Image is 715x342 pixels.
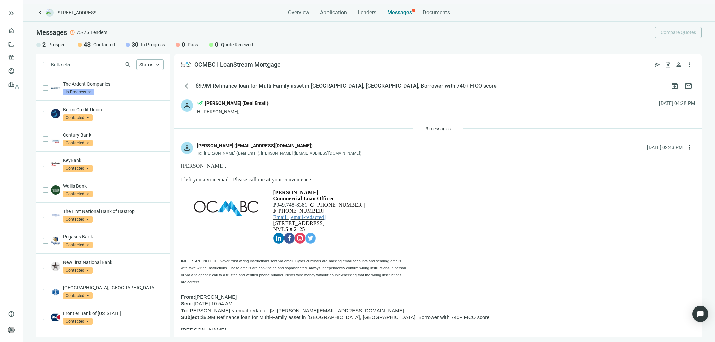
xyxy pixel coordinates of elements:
span: Quote Received [221,41,253,48]
img: c1596327-9c23-411d-8666-4e056032f761.png [51,109,60,118]
span: In Progress [141,41,165,48]
span: [STREET_ADDRESS] [56,9,98,16]
p: Century Bank [63,132,164,138]
span: done_all [197,99,204,108]
span: send [654,61,661,68]
img: 3857ff5a-7e17-4206-9681-c66dbc11bc23 [51,262,60,271]
div: [PERSON_NAME] (Deal Email) [205,99,269,107]
span: Documents [423,9,450,16]
img: deal-logo [46,9,54,17]
span: 75/75 [76,29,89,36]
img: b1e30dd9-89ca-4700-a4d1-c4b194abdf20 [51,236,60,246]
p: Wallis Bank [63,183,164,189]
button: arrow_back [181,79,194,93]
span: Contacted [63,318,93,325]
div: [DATE] 04:28 PM [659,99,695,107]
span: Contacted [63,242,93,248]
img: 2de5936a-8d3d-47b0-be3c-132177b1975d [51,185,60,195]
span: Contacted [63,267,93,274]
p: KeyBank [63,157,164,164]
div: Open Intercom Messenger [692,306,708,322]
span: Contacted [63,216,93,223]
span: more_vert [686,144,693,151]
span: Prospect [48,41,67,48]
img: ccf96168-1341-4044-9110-04f68bf0ed33 [51,287,60,296]
span: Contacted [63,165,93,172]
button: archive [668,79,681,93]
span: request_quote [665,61,671,68]
span: Pass [188,41,198,48]
span: person [8,327,15,333]
span: Contacted [63,114,93,121]
p: The Ardent Companies [63,81,164,87]
span: person [183,101,191,110]
p: Rally Credit Union [63,335,164,342]
span: Application [320,9,347,16]
button: more_vert [684,142,695,153]
span: mail [684,82,692,90]
span: Contacted [63,191,93,197]
img: f04a4527-9f23-4f88-aada-72802183bbf1 [51,83,60,93]
p: The First National Bank of Bastrop [63,208,164,215]
span: person [183,144,191,152]
div: To: [197,151,363,156]
div: [PERSON_NAME] ([EMAIL_ADDRESS][DOMAIN_NAME]) [197,142,313,149]
span: Messages [36,28,67,37]
button: Compare Quotes [655,27,702,38]
span: search [125,61,131,68]
span: [PERSON_NAME] (Deal Email), [PERSON_NAME] ([EMAIL_ADDRESS][DOMAIN_NAME]) [204,151,361,156]
div: Hi [PERSON_NAME], [197,108,269,115]
p: Frontier Bank of [US_STATE] [63,310,164,317]
span: Lenders [358,9,376,16]
span: person [675,61,682,68]
img: a9b38100-7160-4922-84a8-ec14ad564c4c [51,211,60,220]
button: keyboard_double_arrow_right [7,9,15,17]
span: 3 messages [426,126,451,131]
span: 2 [42,41,46,49]
button: mail [681,79,695,93]
span: 30 [132,41,138,49]
p: [GEOGRAPHIC_DATA], [GEOGRAPHIC_DATA] [63,284,164,291]
div: $9.9M Refinance loan for Multi-Family asset in [GEOGRAPHIC_DATA], [GEOGRAPHIC_DATA], Borrower wit... [194,83,498,89]
button: more_vert [684,59,695,70]
span: 43 [84,41,91,49]
div: OCMBC | LoanStream Mortgage [194,61,281,69]
p: Bellco Credit Union [63,106,164,113]
span: archive [671,82,679,90]
span: Contacted [93,41,115,48]
span: Lenders [91,29,107,36]
span: help [8,311,15,317]
span: keyboard_arrow_up [155,62,161,68]
a: keyboard_arrow_left [36,9,44,17]
button: person [673,59,684,70]
span: Overview [288,9,309,16]
span: arrow_back [184,82,192,90]
button: request_quote [663,59,673,70]
span: Contacted [63,292,93,299]
img: bdbad3f4-b97c-4c5a-ad8a-08d8f50c107c [51,134,60,144]
span: Status [139,62,153,67]
span: error [70,30,75,35]
span: Bulk select [51,61,73,68]
p: NewFirst National Bank [63,259,164,266]
span: In Progress [63,89,94,95]
img: f96e009a-fb38-497d-b46b-ebf4f3a57aeb [181,59,192,70]
img: 2baefb38-4b57-4d3c-9516-27a59b0a42b3.png [51,160,60,169]
button: 3 messages [420,123,456,134]
span: 0 [215,41,218,49]
span: Messages [387,9,412,16]
img: 65f0deba-fb91-4ad7-b4af-bfe51f1c85bd [51,313,60,322]
div: [DATE] 02:43 PM [647,144,683,151]
p: Pegasus Bank [63,233,164,240]
span: more_vert [686,61,693,68]
button: send [652,59,663,70]
span: 0 [182,41,185,49]
span: Contacted [63,140,93,146]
